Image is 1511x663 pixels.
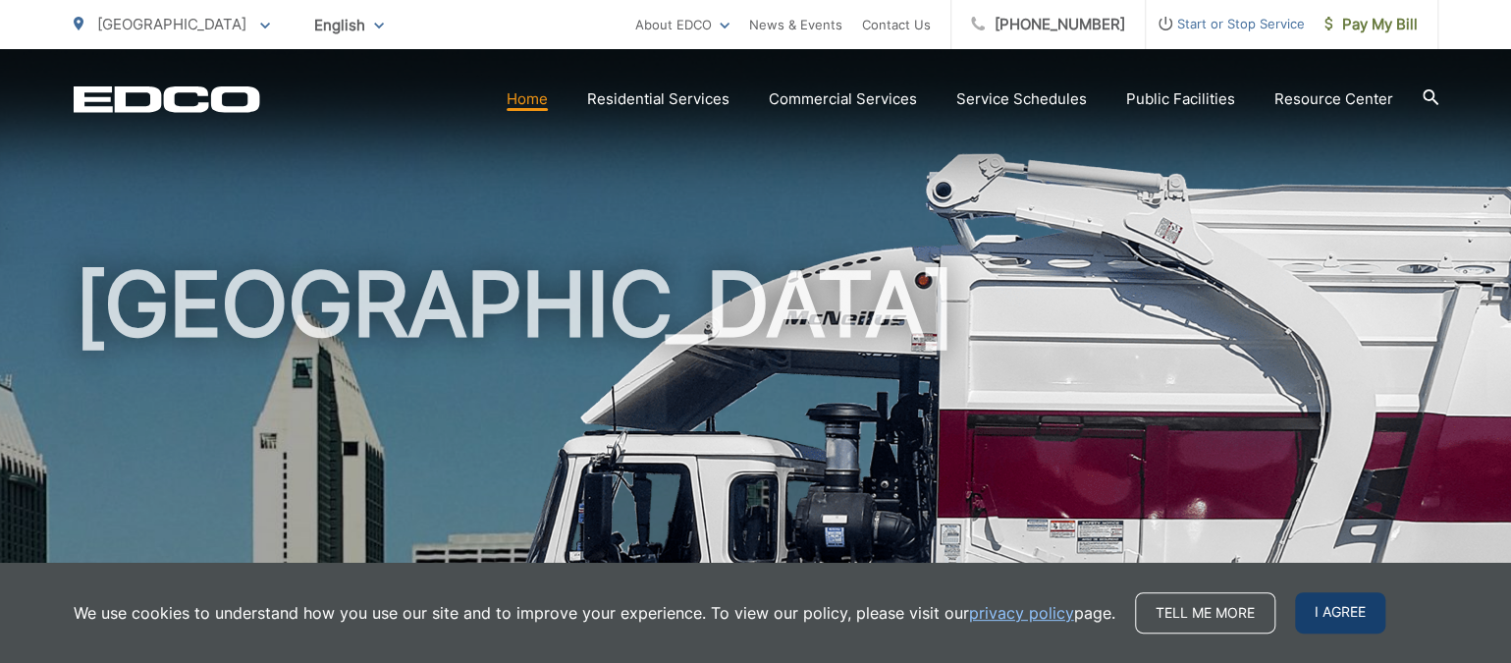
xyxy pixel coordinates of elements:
a: Residential Services [587,87,729,111]
a: Service Schedules [956,87,1087,111]
a: EDCD logo. Return to the homepage. [74,85,260,113]
a: Home [507,87,548,111]
a: Resource Center [1274,87,1393,111]
p: We use cookies to understand how you use our site and to improve your experience. To view our pol... [74,601,1115,625]
span: Pay My Bill [1324,13,1418,36]
a: Tell me more [1135,592,1275,634]
span: I agree [1295,592,1385,634]
span: English [299,8,399,42]
a: Contact Us [862,13,931,36]
a: Commercial Services [769,87,917,111]
span: [GEOGRAPHIC_DATA] [97,15,246,33]
a: Public Facilities [1126,87,1235,111]
a: About EDCO [635,13,729,36]
a: privacy policy [969,601,1074,625]
a: News & Events [749,13,842,36]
